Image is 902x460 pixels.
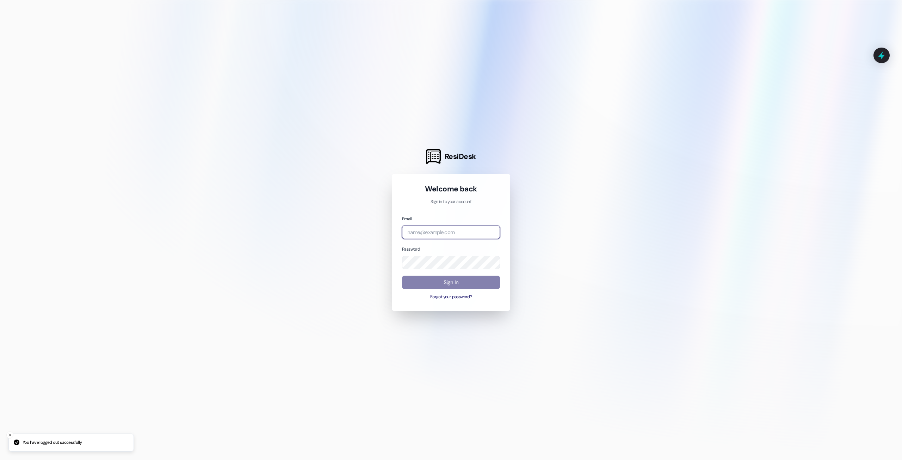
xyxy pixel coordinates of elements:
h1: Welcome back [402,184,500,194]
label: Email [402,216,412,222]
p: You have logged out successfully [23,440,82,446]
span: ResiDesk [445,152,476,161]
button: Close toast [6,431,13,438]
button: Sign In [402,276,500,289]
button: Forgot your password? [402,294,500,300]
label: Password [402,246,420,252]
img: ResiDesk Logo [426,149,441,164]
p: Sign in to your account [402,199,500,205]
input: name@example.com [402,226,500,239]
